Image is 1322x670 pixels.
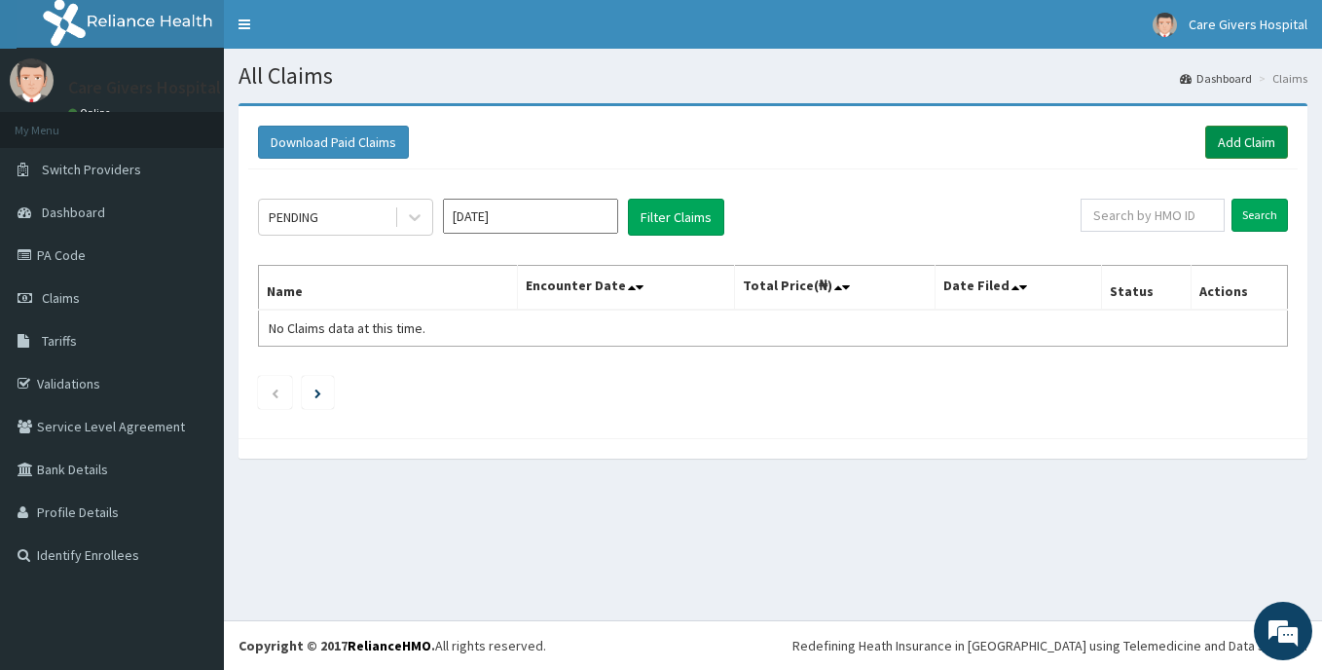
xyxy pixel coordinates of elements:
span: Claims [42,289,80,307]
div: PENDING [269,207,318,227]
a: Previous page [271,384,279,401]
a: RelianceHMO [348,637,431,654]
input: Search by HMO ID [1081,199,1225,232]
li: Claims [1254,70,1307,87]
th: Encounter Date [518,266,735,311]
div: Redefining Heath Insurance in [GEOGRAPHIC_DATA] using Telemedicine and Data Science! [792,636,1307,655]
span: Tariffs [42,332,77,350]
strong: Copyright © 2017 . [239,637,435,654]
a: Online [68,106,115,120]
button: Filter Claims [628,199,724,236]
th: Name [259,266,518,311]
th: Total Price(₦) [734,266,935,311]
input: Search [1231,199,1288,232]
span: Care Givers Hospital [1189,16,1307,33]
th: Date Filed [936,266,1102,311]
a: Add Claim [1205,126,1288,159]
th: Actions [1191,266,1287,311]
th: Status [1101,266,1191,311]
p: Care Givers Hospital [68,79,221,96]
a: Next page [314,384,321,401]
a: Dashboard [1180,70,1252,87]
button: Download Paid Claims [258,126,409,159]
footer: All rights reserved. [224,620,1322,670]
img: User Image [1153,13,1177,37]
span: Switch Providers [42,161,141,178]
input: Select Month and Year [443,199,618,234]
img: User Image [10,58,54,102]
span: Dashboard [42,204,105,221]
h1: All Claims [239,63,1307,89]
span: No Claims data at this time. [269,319,425,337]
